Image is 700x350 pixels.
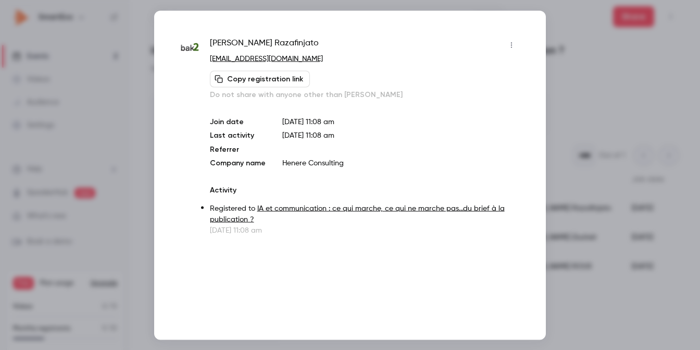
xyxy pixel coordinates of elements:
[210,185,520,195] p: Activity
[282,131,334,139] span: [DATE] 11:08 am
[210,70,310,87] button: Copy registration link
[282,116,520,127] p: [DATE] 11:08 am
[210,225,520,235] p: [DATE] 11:08 am
[210,116,266,127] p: Join date
[210,158,266,168] p: Company name
[210,204,505,223] a: IA et communication : ce qui marche, ce qui ne marche pas...du brief à la publication ?
[180,38,199,57] img: bak2.com
[210,37,319,53] span: [PERSON_NAME] Razafinjato
[282,158,520,168] p: Henere Consulting
[210,144,266,154] p: Referrer
[210,55,323,62] a: [EMAIL_ADDRESS][DOMAIN_NAME]
[210,89,520,100] p: Do not share with anyone other than [PERSON_NAME]
[210,203,520,225] p: Registered to
[210,130,266,141] p: Last activity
